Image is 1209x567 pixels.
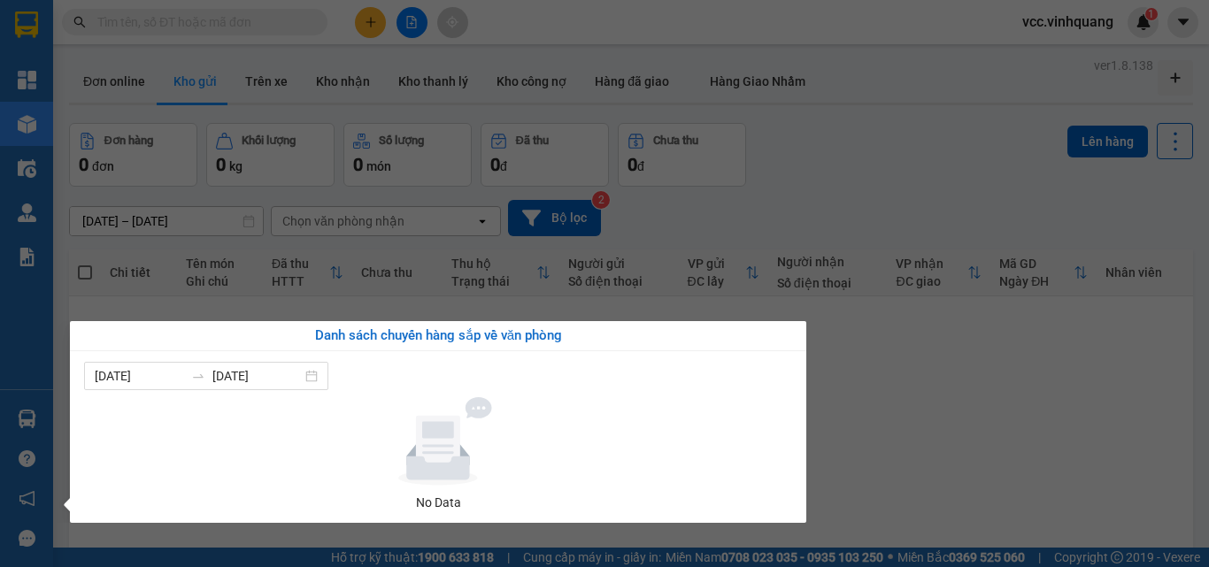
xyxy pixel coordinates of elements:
[191,369,205,383] span: to
[95,366,184,386] input: Từ ngày
[212,366,302,386] input: Đến ngày
[91,493,785,512] div: No Data
[191,369,205,383] span: swap-right
[84,326,792,347] div: Danh sách chuyến hàng sắp về văn phòng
